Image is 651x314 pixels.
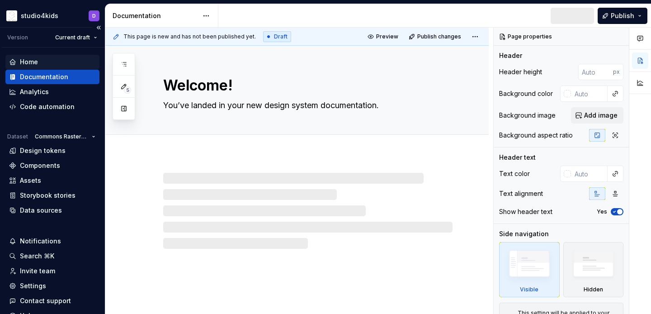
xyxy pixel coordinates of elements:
[5,158,99,173] a: Components
[20,146,66,155] div: Design tokens
[20,161,60,170] div: Components
[5,264,99,278] a: Invite team
[499,153,536,162] div: Header text
[563,242,624,297] div: Hidden
[20,57,38,67] div: Home
[5,294,99,308] button: Contact support
[20,191,75,200] div: Storybook stories
[499,51,522,60] div: Header
[417,33,461,40] span: Publish changes
[20,296,71,305] div: Contact support
[5,173,99,188] a: Assets
[571,166,608,182] input: Auto
[406,30,465,43] button: Publish changes
[274,33,288,40] span: Draft
[5,279,99,293] a: Settings
[161,98,451,113] textarea: You’ve landed in your new design system documentation.
[578,64,613,80] input: Auto
[5,85,99,99] a: Analytics
[584,111,618,120] span: Add image
[2,6,103,25] button: studio4kidsD
[113,11,198,20] div: Documentation
[571,107,623,124] button: Add image
[611,11,634,20] span: Publish
[55,34,90,41] span: Current draft
[5,249,99,263] button: Search ⌘K
[161,75,451,96] textarea: Welcome!
[6,10,17,21] img: f1dd3a2a-5342-4756-bcfa-e9eec4c7fc0d.png
[571,86,608,102] input: Auto
[499,131,573,140] div: Background aspect ratio
[5,143,99,158] a: Design tokens
[20,72,68,81] div: Documentation
[499,169,530,178] div: Text color
[5,203,99,218] a: Data sources
[613,68,620,76] p: px
[123,33,256,40] span: This page is new and has not been published yet.
[499,89,553,98] div: Background color
[7,34,28,41] div: Version
[499,67,542,76] div: Header height
[20,87,49,96] div: Analytics
[92,12,96,19] div: D
[20,281,46,290] div: Settings
[20,206,62,215] div: Data sources
[20,266,55,276] div: Invite team
[20,176,41,185] div: Assets
[124,86,131,94] span: 5
[376,33,398,40] span: Preview
[5,188,99,203] a: Storybook stories
[597,208,607,215] label: Yes
[584,286,603,293] div: Hidden
[20,252,54,261] div: Search ⌘K
[51,31,101,44] button: Current draft
[5,100,99,114] a: Code automation
[31,130,99,143] button: Commons Rastered
[35,133,88,140] span: Commons Rastered
[365,30,402,43] button: Preview
[20,237,61,246] div: Notifications
[499,189,543,198] div: Text alignment
[92,21,105,34] button: Collapse sidebar
[5,70,99,84] a: Documentation
[598,8,647,24] button: Publish
[5,234,99,248] button: Notifications
[499,207,552,216] div: Show header text
[520,286,538,293] div: Visible
[21,11,58,20] div: studio4kids
[499,242,560,297] div: Visible
[20,102,75,111] div: Code automation
[5,55,99,69] a: Home
[499,229,549,238] div: Side navigation
[7,133,28,140] div: Dataset
[499,111,556,120] div: Background image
